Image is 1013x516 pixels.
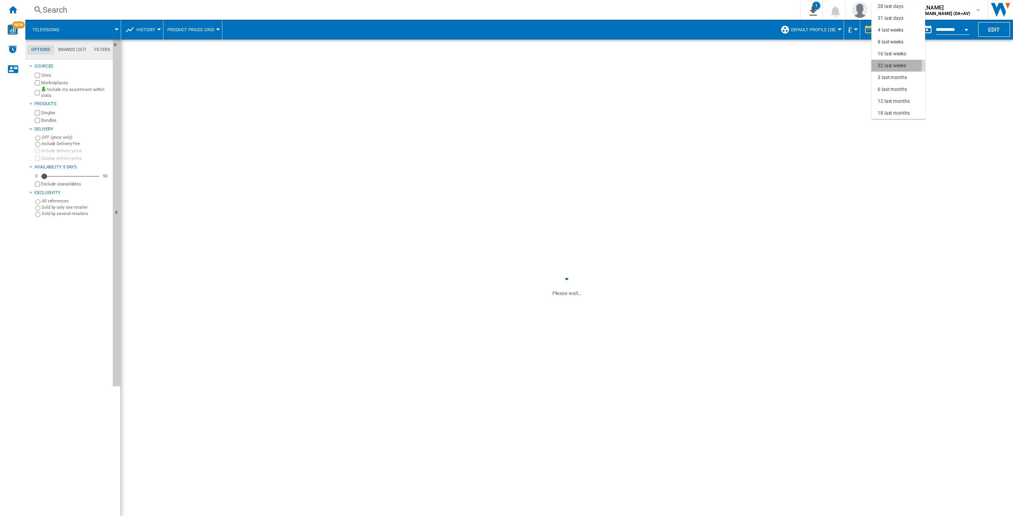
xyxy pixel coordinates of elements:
[878,39,903,45] div: 8 last weeks
[878,86,907,93] div: 6 last months
[878,15,903,22] div: 31 last days
[878,27,903,34] div: 4 last weeks
[878,74,907,81] div: 3 last months
[878,110,910,117] div: 18 last months
[878,62,906,69] div: 32 last weeks
[878,3,903,10] div: 28 last days
[878,51,906,57] div: 16 last weeks
[878,98,910,105] div: 12 last months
